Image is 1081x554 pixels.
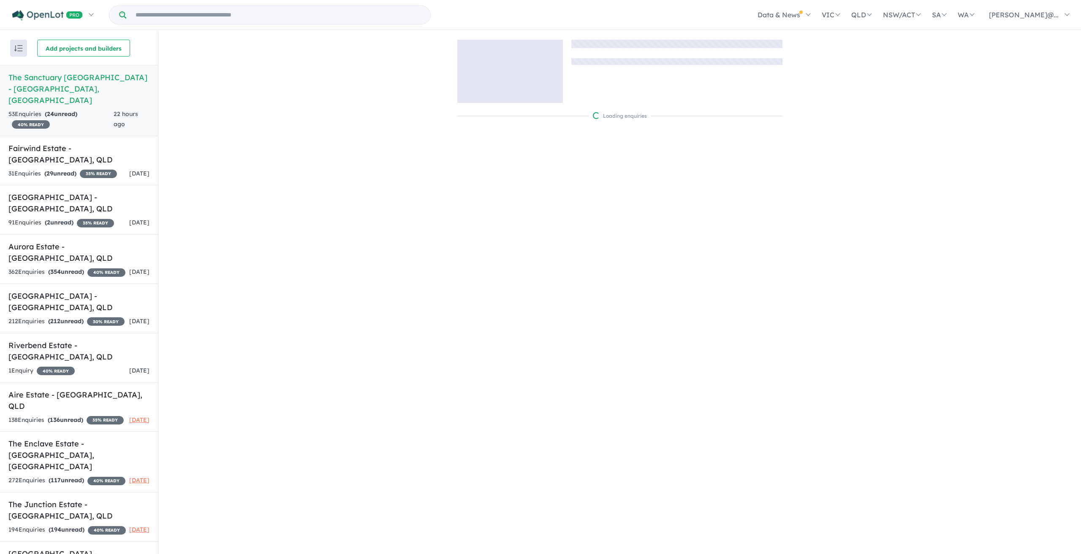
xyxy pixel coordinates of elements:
[8,192,149,214] h5: [GEOGRAPHIC_DATA] - [GEOGRAPHIC_DATA] , QLD
[37,40,130,57] button: Add projects and builders
[8,290,149,313] h5: [GEOGRAPHIC_DATA] - [GEOGRAPHIC_DATA] , QLD
[129,317,149,325] span: [DATE]
[87,416,124,424] span: 35 % READY
[129,268,149,276] span: [DATE]
[48,268,84,276] strong: ( unread)
[8,415,124,425] div: 138 Enquir ies
[129,526,149,533] span: [DATE]
[51,476,61,484] span: 117
[49,526,84,533] strong: ( unread)
[50,416,60,424] span: 136
[8,340,149,362] h5: Riverbend Estate - [GEOGRAPHIC_DATA] , QLD
[87,268,125,277] span: 40 % READY
[129,416,149,424] span: [DATE]
[45,219,73,226] strong: ( unread)
[114,110,138,128] span: 22 hours ago
[8,169,117,179] div: 31 Enquir ies
[37,367,75,375] span: 40 % READY
[8,476,125,486] div: 272 Enquir ies
[128,6,429,24] input: Try estate name, suburb, builder or developer
[48,317,84,325] strong: ( unread)
[12,120,50,129] span: 40 % READY
[47,110,54,118] span: 24
[8,525,126,535] div: 194 Enquir ies
[48,416,83,424] strong: ( unread)
[593,112,647,120] div: Loading enquiries
[129,367,149,374] span: [DATE]
[129,219,149,226] span: [DATE]
[8,72,149,106] h5: The Sanctuary [GEOGRAPHIC_DATA] - [GEOGRAPHIC_DATA] , [GEOGRAPHIC_DATA]
[8,267,125,277] div: 362 Enquir ies
[129,170,149,177] span: [DATE]
[47,219,50,226] span: 2
[50,268,61,276] span: 354
[49,476,84,484] strong: ( unread)
[8,438,149,472] h5: The Enclave Estate - [GEOGRAPHIC_DATA] , [GEOGRAPHIC_DATA]
[77,219,114,227] span: 35 % READY
[8,109,114,130] div: 53 Enquir ies
[8,218,114,228] div: 91 Enquir ies
[46,170,53,177] span: 29
[8,366,75,376] div: 1 Enquir y
[88,526,126,535] span: 40 % READY
[129,476,149,484] span: [DATE]
[8,241,149,264] h5: Aurora Estate - [GEOGRAPHIC_DATA] , QLD
[80,170,117,178] span: 35 % READY
[989,11,1059,19] span: [PERSON_NAME]@...
[44,170,76,177] strong: ( unread)
[14,45,23,51] img: sort.svg
[12,10,83,21] img: Openlot PRO Logo White
[87,317,125,326] span: 30 % READY
[50,317,60,325] span: 212
[87,477,125,485] span: 40 % READY
[51,526,61,533] span: 194
[45,110,77,118] strong: ( unread)
[8,499,149,522] h5: The Junction Estate - [GEOGRAPHIC_DATA] , QLD
[8,389,149,412] h5: Aire Estate - [GEOGRAPHIC_DATA] , QLD
[8,143,149,165] h5: Fairwind Estate - [GEOGRAPHIC_DATA] , QLD
[8,316,125,327] div: 212 Enquir ies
